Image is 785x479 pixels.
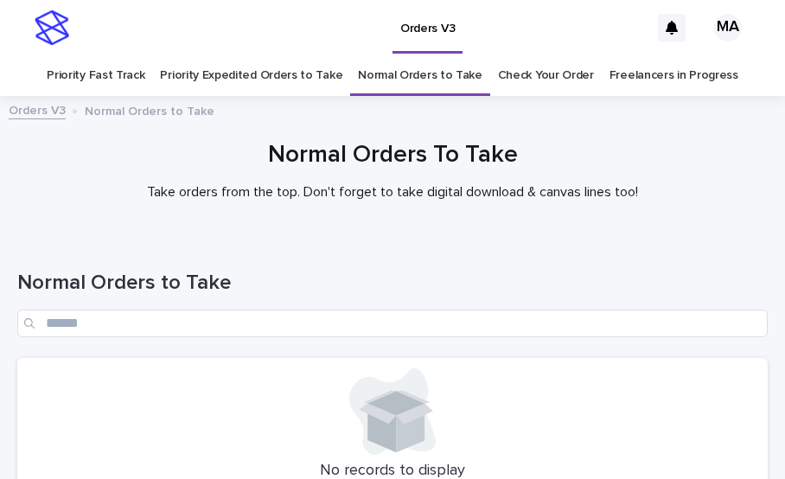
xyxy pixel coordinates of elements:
a: Normal Orders to Take [358,55,482,96]
h1: Normal Orders To Take [17,141,768,170]
p: Normal Orders to Take [85,100,214,119]
h1: Normal Orders to Take [17,271,768,296]
input: Search [17,310,768,337]
a: Priority Fast Track [47,55,144,96]
a: Orders V3 [9,99,66,119]
p: Take orders from the top. Don't forget to take digital download & canvas lines too! [47,184,738,201]
a: Check Your Order [498,55,594,96]
img: stacker-logo-s-only.png [35,10,69,45]
a: Priority Expedited Orders to Take [160,55,342,96]
div: MA [714,14,742,42]
a: Freelancers in Progress [609,55,738,96]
